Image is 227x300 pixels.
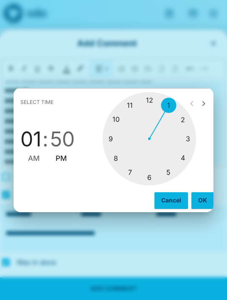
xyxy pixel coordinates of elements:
[56,153,67,164] button: PM
[195,95,212,112] button: open next view
[154,192,188,208] button: Cancel
[42,127,48,151] span: :
[20,127,42,151] button: 01
[191,192,214,208] button: OK
[20,95,53,109] span: Select time
[50,127,75,151] button: 50
[28,153,40,164] button: AM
